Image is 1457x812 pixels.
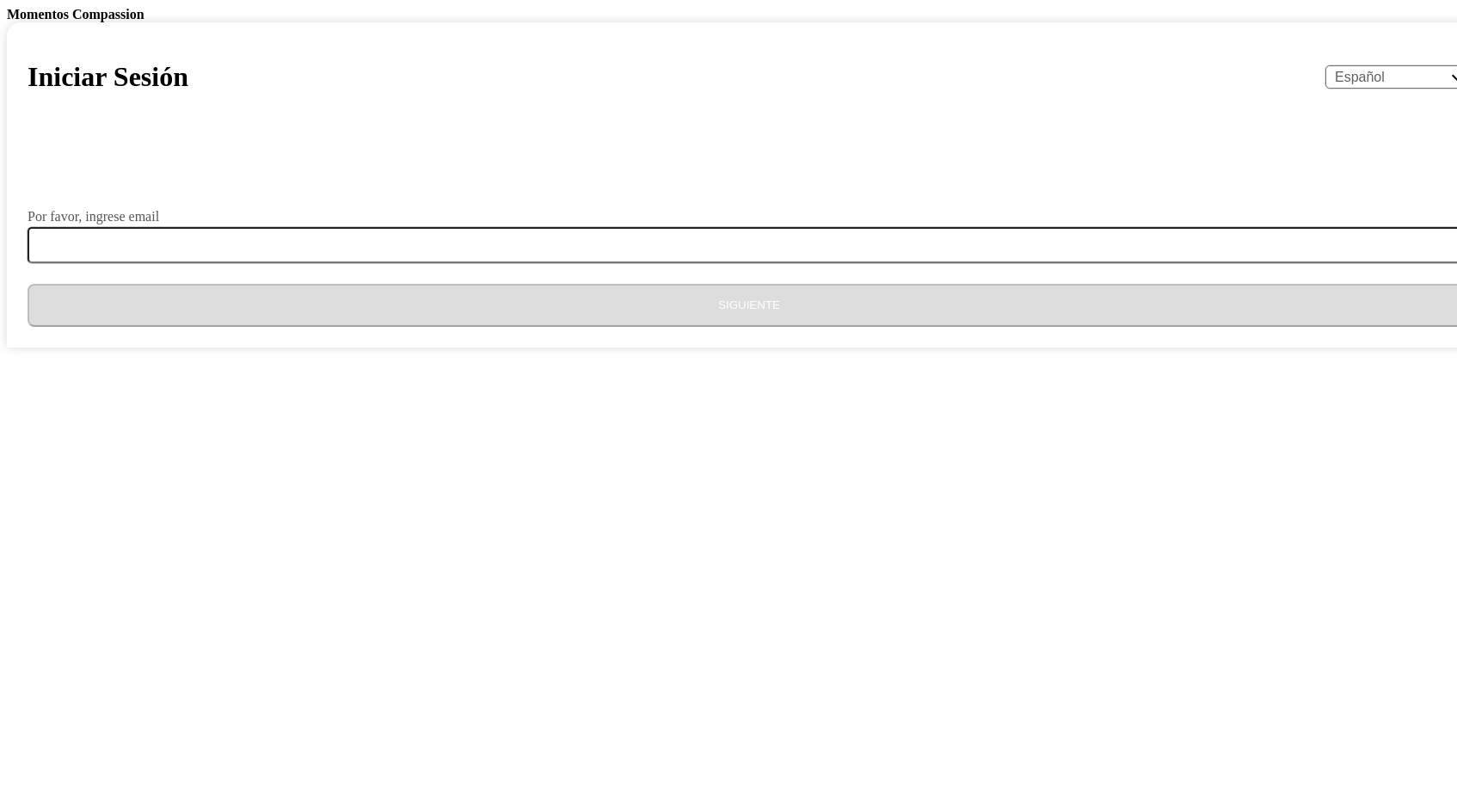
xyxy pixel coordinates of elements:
h1: Iniciar Sesión [28,61,188,93]
label: Por favor, ingrese email [28,210,159,224]
b: Momentos Compassion [7,7,144,22]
